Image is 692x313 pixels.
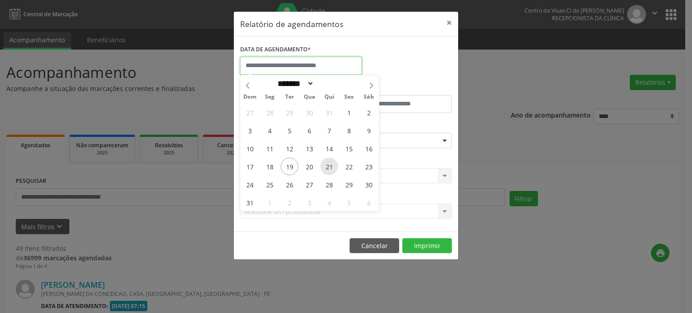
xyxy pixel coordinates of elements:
span: Agosto 20, 2025 [300,158,318,175]
span: Agosto 7, 2025 [320,122,338,139]
span: Agosto 12, 2025 [281,140,298,157]
button: Close [440,12,458,34]
span: Agosto 22, 2025 [340,158,358,175]
span: Agosto 16, 2025 [360,140,378,157]
span: Agosto 9, 2025 [360,122,378,139]
span: Setembro 1, 2025 [261,194,278,211]
span: Qui [319,94,339,100]
span: Agosto 8, 2025 [340,122,358,139]
span: Seg [260,94,280,100]
span: Agosto 2, 2025 [360,104,378,121]
span: Agosto 10, 2025 [241,140,259,157]
span: Agosto 5, 2025 [281,122,298,139]
span: Agosto 31, 2025 [241,194,259,211]
span: Agosto 23, 2025 [360,158,378,175]
select: Month [275,79,314,88]
span: Agosto 15, 2025 [340,140,358,157]
span: Agosto 14, 2025 [320,140,338,157]
h5: Relatório de agendamentos [240,18,343,30]
label: ATÉ [348,81,452,95]
span: Agosto 3, 2025 [241,122,259,139]
span: Sáb [359,94,379,100]
span: Agosto 11, 2025 [261,140,278,157]
span: Agosto 26, 2025 [281,176,298,193]
button: Cancelar [350,238,399,254]
span: Agosto 29, 2025 [340,176,358,193]
span: Agosto 13, 2025 [300,140,318,157]
span: Setembro 3, 2025 [300,194,318,211]
span: Agosto 18, 2025 [261,158,278,175]
span: Dom [240,94,260,100]
span: Agosto 19, 2025 [281,158,298,175]
span: Julho 28, 2025 [261,104,278,121]
span: Agosto 24, 2025 [241,176,259,193]
span: Agosto 25, 2025 [261,176,278,193]
span: Setembro 6, 2025 [360,194,378,211]
span: Agosto 4, 2025 [261,122,278,139]
span: Setembro 2, 2025 [281,194,298,211]
span: Sex [339,94,359,100]
button: Imprimir [402,238,452,254]
span: Agosto 27, 2025 [300,176,318,193]
span: Agosto 6, 2025 [300,122,318,139]
input: Year [314,79,344,88]
span: Setembro 4, 2025 [320,194,338,211]
span: Setembro 5, 2025 [340,194,358,211]
label: DATA DE AGENDAMENTO [240,43,311,57]
span: Julho 30, 2025 [300,104,318,121]
span: Julho 27, 2025 [241,104,259,121]
span: Agosto 28, 2025 [320,176,338,193]
span: Agosto 30, 2025 [360,176,378,193]
span: Ter [280,94,300,100]
span: Agosto 21, 2025 [320,158,338,175]
span: Agosto 1, 2025 [340,104,358,121]
span: Qua [300,94,319,100]
span: Julho 31, 2025 [320,104,338,121]
span: Julho 29, 2025 [281,104,298,121]
span: Agosto 17, 2025 [241,158,259,175]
